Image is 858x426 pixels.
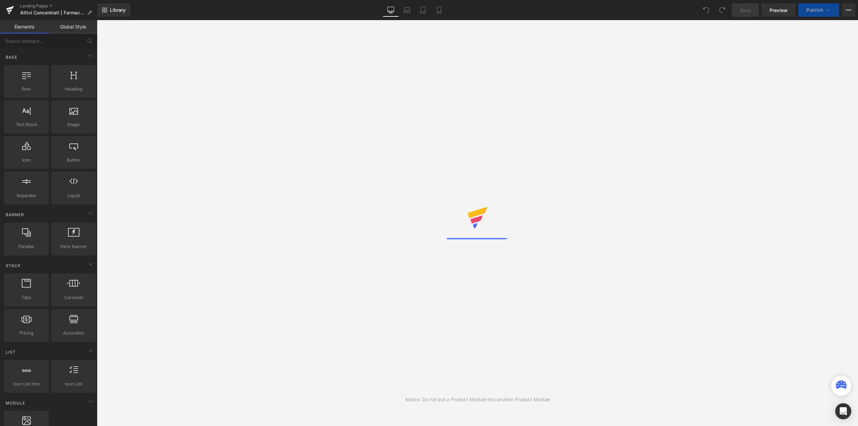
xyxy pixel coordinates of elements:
[53,294,94,301] span: Carousel
[405,396,550,403] div: Notice: Do not put a Product Module into another Product Module
[5,54,18,60] span: Base
[97,3,130,17] a: New Library
[6,329,47,337] span: Pricing
[53,243,94,250] span: Hero Banner
[770,7,788,14] span: Preview
[740,7,751,14] span: Save
[53,329,94,337] span: Accordion
[110,7,126,13] span: Library
[842,3,855,17] button: More
[20,3,97,9] a: Landing Pages
[6,192,47,199] span: Separator
[431,3,447,17] a: Mobile
[415,3,431,17] a: Tablet
[6,380,47,387] span: Icon List Hoz
[835,403,851,419] div: Open Intercom Messenger
[53,380,94,387] span: Icon List
[53,157,94,164] span: Button
[798,3,839,17] button: Publish
[53,121,94,128] span: Image
[5,349,16,355] span: List
[699,3,713,17] button: Undo
[5,262,21,269] span: Stack
[806,7,823,13] span: Publish
[5,211,25,218] span: Banner
[6,85,47,93] span: Row
[6,157,47,164] span: Icon
[20,10,84,15] span: Attivi Concentrati | Farmacisti Preparatori
[53,192,94,199] span: Liquid
[49,20,97,34] a: Global Style
[5,400,26,406] span: Module
[6,294,47,301] span: Tabs
[383,3,399,17] a: Desktop
[53,85,94,93] span: Heading
[716,3,729,17] button: Redo
[399,3,415,17] a: Laptop
[6,243,47,250] span: Parallax
[6,121,47,128] span: Text Block
[761,3,796,17] a: Preview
